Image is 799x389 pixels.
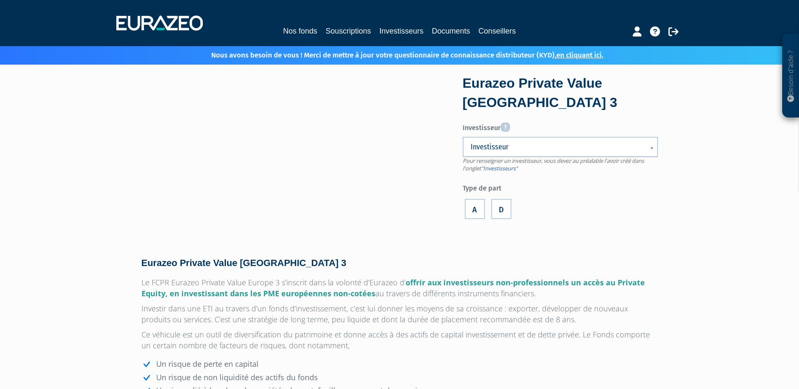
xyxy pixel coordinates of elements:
a: Documents [432,25,470,37]
span: offrir aux investisseurs non-professionnels un accès au Private Equity, en investissant dans les ... [141,277,645,298]
a: Nos fonds [283,25,317,38]
span: Investisseur [471,142,639,152]
iframe: YouTube video player [141,77,438,244]
a: en cliquant ici. [556,51,603,60]
li: Un risque de non liquidité des actifs du fonds [141,373,658,382]
p: Le FCPR Eurazeo Private Value Europe 3 s’inscrit dans la volonté d'Eurazeo d’ au travers de diffé... [141,277,658,299]
a: Investisseurs [379,25,423,37]
p: Ce véhicule est un outil de diversification du patrimoine et donne accès à des actifs de capital ... [141,329,658,351]
img: 1732889491-logotype_eurazeo_blanc_rvb.png [116,16,203,31]
label: D [491,199,511,219]
span: Pour renseigner un investisseur, vous devez au préalable l'avoir créé dans l'onglet [463,157,644,172]
div: Eurazeo Private Value [GEOGRAPHIC_DATA] 3 [463,74,658,112]
a: "Investisseurs" [481,164,518,172]
label: Type de part [463,181,658,193]
li: Un risque de perte en capital [141,360,658,369]
p: Besoin d'aide ? [786,38,796,114]
label: A [465,199,485,219]
a: Conseillers [479,25,516,37]
a: Souscriptions [325,25,371,37]
label: Investisseur [463,119,658,133]
h4: Eurazeo Private Value [GEOGRAPHIC_DATA] 3 [141,258,658,268]
p: Nous avons besoin de vous ! Merci de mettre à jour votre questionnaire de connaissance distribute... [187,48,603,60]
p: Investir dans une ETI au travers d’un fonds d’investissement, c’est lui donner les moyens de sa c... [141,303,658,325]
